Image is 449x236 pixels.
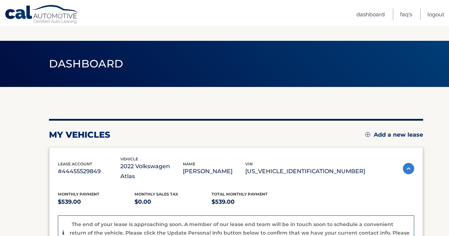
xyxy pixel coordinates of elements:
a: Dashboard [356,9,385,20]
p: $539.00 [58,197,135,207]
a: Add a new lease [365,131,423,138]
span: Dashboard [49,57,124,70]
p: $0.00 [135,197,212,207]
p: [PERSON_NAME] [183,166,245,176]
p: 2022 Volkswagen Atlas [120,161,183,181]
span: Monthly Payment [58,192,99,197]
a: FAQ's [400,9,412,20]
span: vehicle [120,157,138,161]
a: Logout [427,9,444,20]
img: add.svg [365,132,370,137]
p: #44455529849 [58,166,120,176]
a: Cal Automotive [5,5,79,25]
span: Monthly sales Tax [135,192,178,197]
p: [US_VEHICLE_IDENTIFICATION_NUMBER] [245,166,365,176]
span: lease account [58,161,92,166]
span: name [183,161,195,166]
p: $539.00 [212,197,289,207]
span: vin [245,161,253,166]
img: accordion-active.svg [403,163,414,174]
h2: my vehicles [49,130,110,140]
span: Total Monthly Payment [212,192,268,197]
